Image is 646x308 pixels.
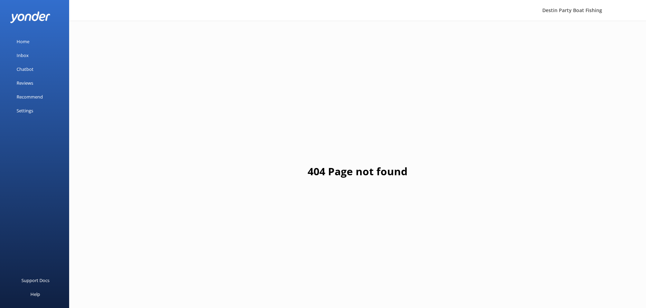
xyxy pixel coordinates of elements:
div: Inbox [17,48,29,62]
div: Recommend [17,90,43,104]
div: Support Docs [21,273,49,287]
div: Help [30,287,40,301]
div: Settings [17,104,33,118]
div: Chatbot [17,62,34,76]
img: yonder-white-logo.png [10,11,50,23]
div: Home [17,35,29,48]
h1: 404 Page not found [308,163,408,180]
div: Reviews [17,76,33,90]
